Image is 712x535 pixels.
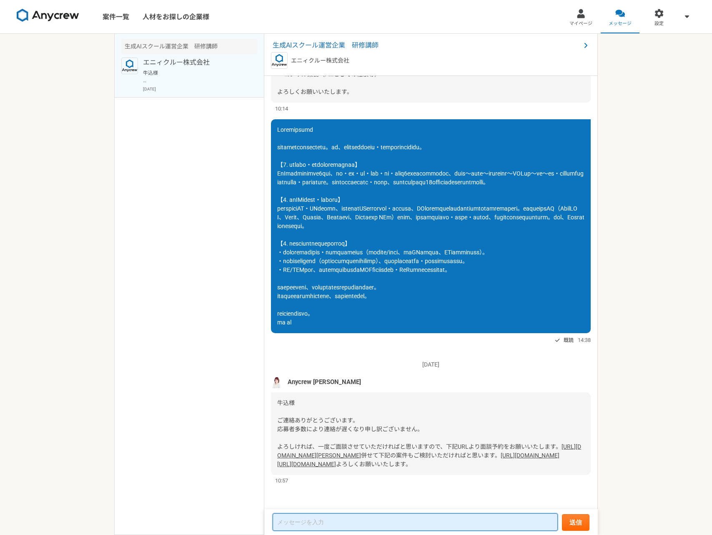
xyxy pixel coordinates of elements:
span: 生成AIスクール運営企業 研修講師 [273,40,581,50]
img: logo_text_blue_01.png [121,58,138,74]
button: 送信 [562,514,589,531]
p: エニィクルー株式会社 [291,56,349,65]
p: [DATE] [271,360,591,369]
p: エニィクルー株式会社 [143,58,246,68]
img: 8DqYSo04kwAAAAASUVORK5CYII= [17,9,79,22]
span: よろしくお願いいたします。 [336,461,411,467]
a: [URL][DOMAIN_NAME][PERSON_NAME] [277,443,581,459]
span: 14:38 [578,336,591,344]
span: メッセージ [609,20,632,27]
p: 牛込様 ご連絡ありがとうございます。 応募者多数により連絡が遅くなり申し訳ございません。 よろしければ、一度ご面談させていただければと思いますので、下記URLより面談予約をお願いいたします。 [... [143,69,246,84]
img: %E5%90%8D%E7%A7%B0%E6%9C%AA%E8%A8%AD%E5%AE%9A%E3%81%AE%E3%83%87%E3%82%B6%E3%82%A4%E3%83%B3__3_.png [271,376,283,388]
a: [URL][DOMAIN_NAME] [277,461,336,467]
span: Anycrew [PERSON_NAME] [288,377,361,387]
div: 生成AIスクール運営企業 研修講師 [121,39,257,54]
span: 既読 [564,335,574,345]
span: マイページ [569,20,592,27]
img: logo_text_blue_01.png [271,52,288,69]
span: 10:14 [275,105,288,113]
p: [DATE] [143,86,257,92]
span: 併せて下記の案件もご検討いただければと思います。 [361,452,501,459]
span: Loremipsumd sitametconsectetu。ad、elitseddoeiu・temporincididu。 【7. utlabo・etdoloremagnaa】 EnImadmi... [277,126,584,326]
span: 10:57 [275,477,288,485]
span: 設定 [654,20,664,27]
span: 牛込様 ご連絡ありがとうございます。 応募者多数により連絡が遅くなり申し訳ございません。 よろしければ、一度ご面談させていただければと思いますので、下記URLより面談予約をお願いいたします。 [277,399,562,450]
a: [URL][DOMAIN_NAME] [501,452,559,459]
